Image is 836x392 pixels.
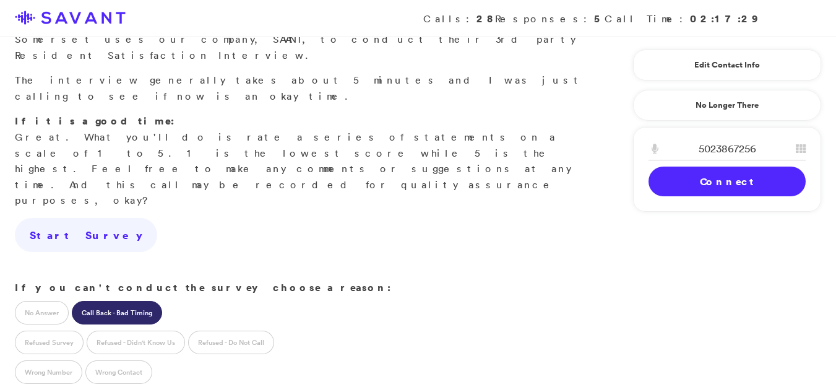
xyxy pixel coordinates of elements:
[690,12,759,25] strong: 02:17:29
[15,360,82,384] label: Wrong Number
[15,218,157,253] a: Start Survey
[15,72,586,104] p: The interview generally takes about 5 minutes and I was just calling to see if now is an okay time.
[15,113,586,209] p: Great. What you'll do is rate a series of statements on a scale of 1 to 5. 1 is the lowest score ...
[85,360,152,384] label: Wrong Contact
[15,331,84,354] label: Refused Survey
[649,55,806,75] a: Edit Contact Info
[15,301,69,324] label: No Answer
[15,281,391,294] strong: If you can't conduct the survey choose a reason:
[87,331,185,354] label: Refused - Didn't Know Us
[72,301,162,324] label: Call Back - Bad Timing
[633,90,821,121] a: No Longer There
[649,167,806,196] a: Connect
[15,114,175,128] strong: If it is a good time:
[594,12,605,25] strong: 5
[476,12,495,25] strong: 28
[188,331,274,354] label: Refused - Do Not Call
